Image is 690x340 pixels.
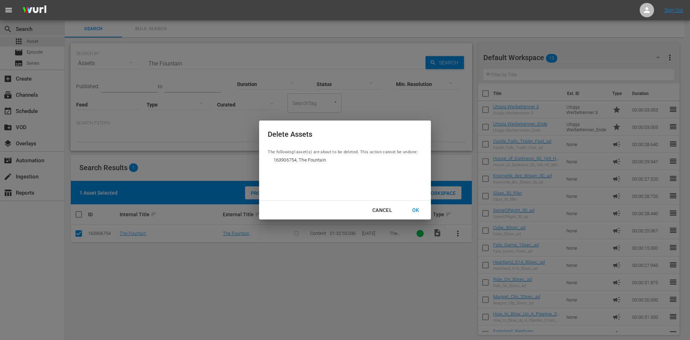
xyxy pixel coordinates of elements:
[4,6,13,14] span: menu
[17,2,52,19] img: ans4CAIJ8jUAAAAAAAAAAAAAAAAAAAAAAAAgQb4GAAAAAAAAAAAAAAAAAAAAAAAAJMjXAAAAAAAAAAAAAAAAAAAAAAAAgAT5G...
[268,149,418,155] p: The following 1 asset(s) are about to be deleted. This action cannot be undone:
[364,204,401,217] button: Cancel
[268,129,418,140] div: Delete Assets
[367,206,398,215] div: Cancel
[273,157,391,164] span: 163906754, The Fountain
[664,7,683,13] a: Sign Out
[406,206,425,215] div: OK
[404,204,428,217] button: OK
